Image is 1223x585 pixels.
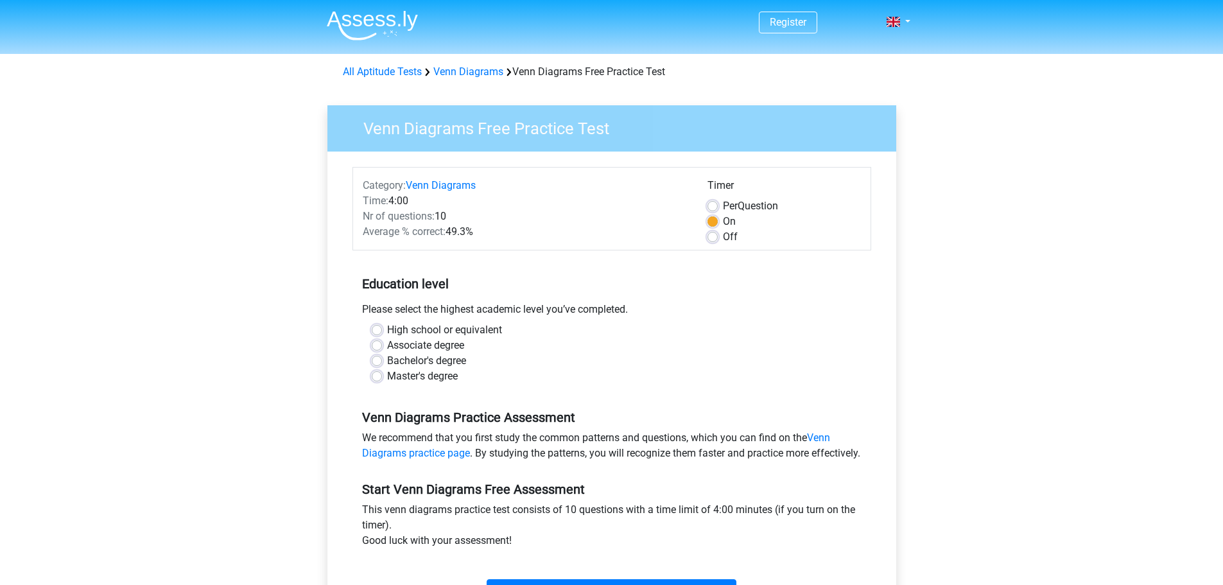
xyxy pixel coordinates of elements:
label: Associate degree [387,338,464,353]
label: High school or equivalent [387,322,502,338]
span: Average % correct: [363,225,446,238]
h5: Start Venn Diagrams Free Assessment [362,482,862,497]
div: We recommend that you first study the common patterns and questions, which you can find on the . ... [352,430,871,466]
h5: Education level [362,271,862,297]
span: Category: [363,179,406,191]
a: Venn Diagrams [433,65,503,78]
a: Venn Diagrams [406,179,476,191]
div: Please select the highest academic level you’ve completed. [352,302,871,322]
label: Master's degree [387,369,458,384]
label: Bachelor's degree [387,353,466,369]
label: Off [723,229,738,245]
div: Venn Diagrams Free Practice Test [338,64,886,80]
span: Time: [363,195,388,207]
div: This venn diagrams practice test consists of 10 questions with a time limit of 4:00 minutes (if y... [352,502,871,554]
div: 4:00 [353,193,698,209]
span: Per [723,200,738,212]
div: Timer [707,178,861,198]
a: All Aptitude Tests [343,65,422,78]
label: On [723,214,736,229]
div: 10 [353,209,698,224]
img: Assessly [327,10,418,40]
h3: Venn Diagrams Free Practice Test [348,114,887,139]
span: Nr of questions: [363,210,435,222]
div: 49.3% [353,224,698,240]
h5: Venn Diagrams Practice Assessment [362,410,862,425]
label: Question [723,198,778,214]
a: Register [770,16,806,28]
